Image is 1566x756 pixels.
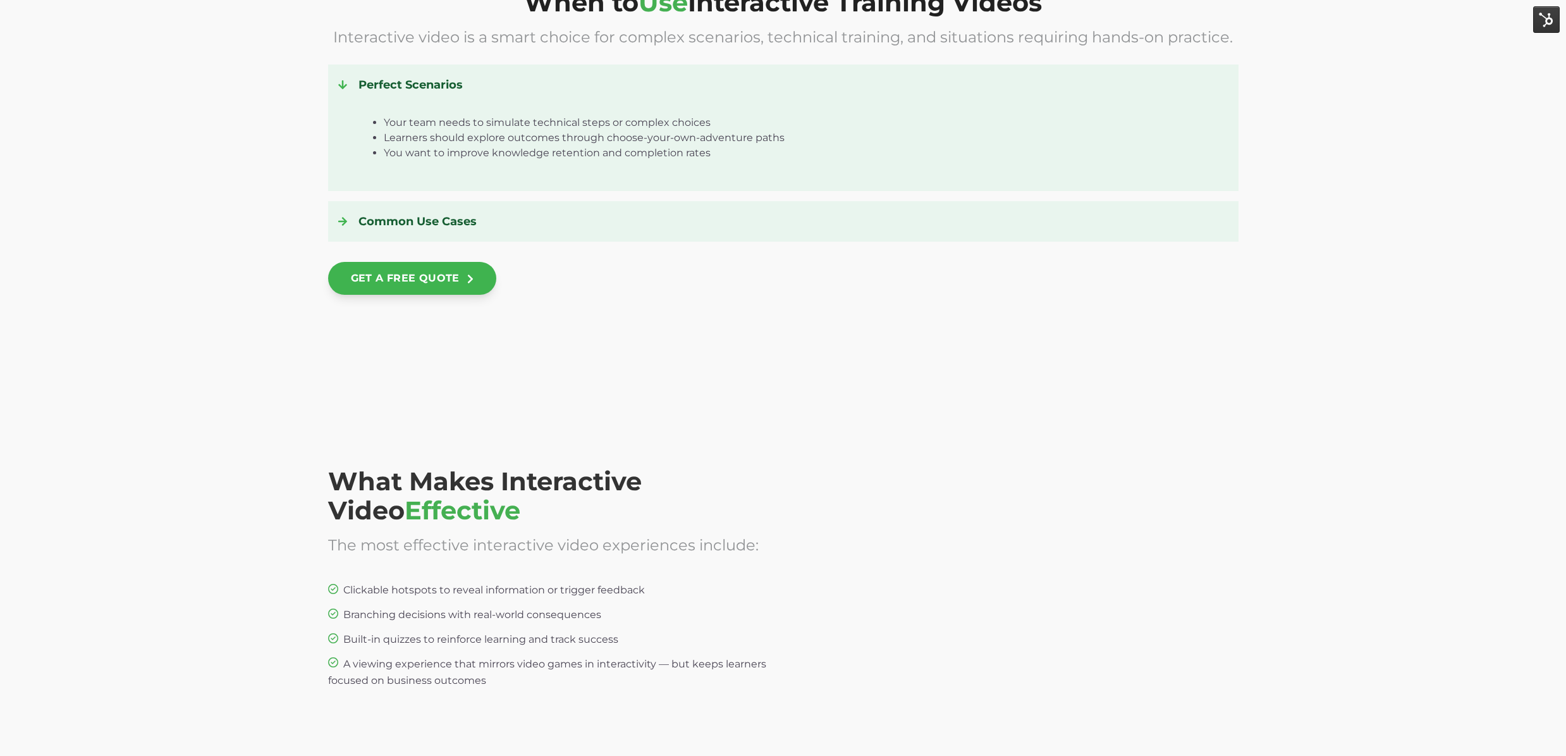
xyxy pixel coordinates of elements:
h4: Common Use Cases [338,211,1228,232]
span: Built-in quizzes to reinforce learning and track success [343,633,618,645]
span: Interactive video is a smart choice for complex scenarios, technical training, and situations req... [333,28,1233,46]
img: HubSpot Tools Menu Toggle [1533,6,1560,33]
a: GET A FREE QUOTE [328,262,496,295]
li: Your team needs to simulate technical steps or complex choices [384,115,1218,130]
span: Branching decisions with real-world consequences [343,609,601,621]
span: The most effective interactive video experiences include: [328,536,759,554]
h4: Perfect Scenarios [338,75,1228,95]
iframe: William & Lauren [795,467,1239,720]
span: Clickable hotspots to reveal information or trigger feedback [343,584,645,596]
span: What Makes Interactive Video [328,466,642,526]
li: You want to improve knowledge retention and completion rates [384,146,1218,161]
li: Learners should explore outcomes through choose-your-own-adventure paths [384,130,1218,146]
span: A viewing experience that mirrors video games in interactivity — but keeps learners focused on bu... [328,658,766,687]
span: Effective [405,495,520,526]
